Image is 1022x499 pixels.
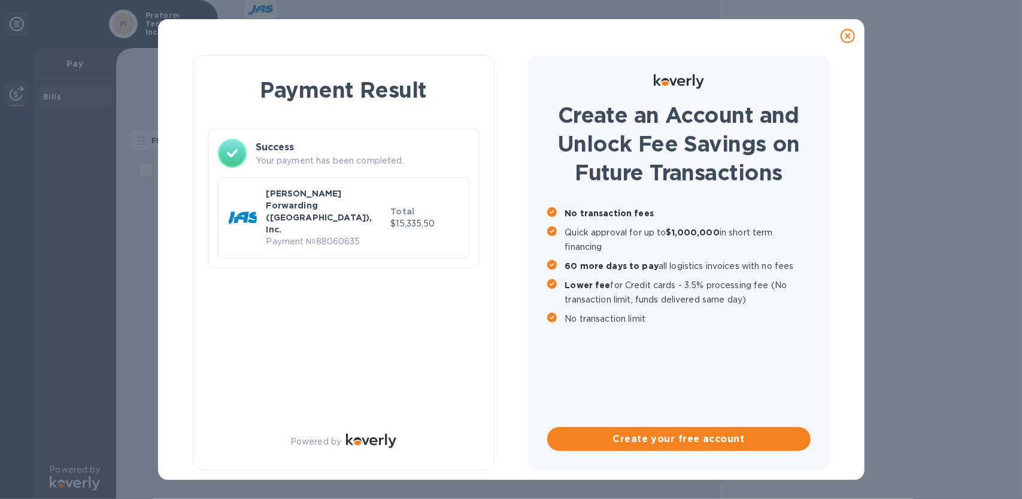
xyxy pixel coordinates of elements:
p: [PERSON_NAME] Forwarding ([GEOGRAPHIC_DATA]), Inc. [266,187,386,235]
button: Create your free account [547,427,811,451]
p: $15,335.50 [390,217,459,230]
h3: Success [256,140,469,155]
p: Payment № 88060635 [266,235,386,248]
p: Your payment has been completed. [256,155,469,167]
h1: Payment Result [213,75,475,105]
b: Total [390,207,414,216]
p: all logistics invoices with no fees [565,259,811,273]
p: No transaction limit [565,312,811,326]
p: for Credit cards - 3.5% processing fee (No transaction limit, funds delivered same day) [565,278,811,307]
p: Quick approval for up to in short term financing [565,225,811,254]
img: Logo [346,434,396,448]
span: Create your free account [557,432,801,446]
b: Lower fee [565,280,611,290]
b: 60 more days to pay [565,261,659,271]
b: $1,000,000 [666,228,720,237]
img: Logo [654,74,704,89]
p: Powered by [290,436,341,448]
b: No transaction fees [565,208,654,218]
h1: Create an Account and Unlock Fee Savings on Future Transactions [547,101,811,187]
